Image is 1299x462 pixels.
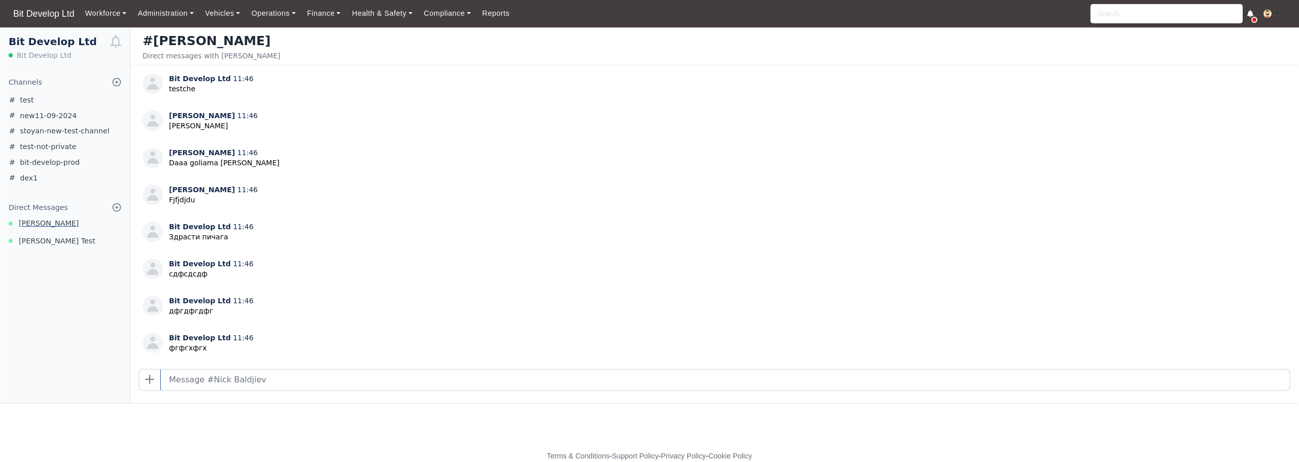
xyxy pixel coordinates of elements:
iframe: Chat Widget [1248,413,1299,462]
a: test [1,92,130,108]
a: Reports [476,4,515,23]
a: stoyan-new-test-channel [1,123,130,139]
a: Support Policy [612,452,659,460]
span: Bit Develop Ltd [169,297,231,305]
div: Direct messages with [PERSON_NAME] [143,51,280,61]
span: 11:46 [233,223,253,231]
input: Message #Nick Baldjiev [161,370,1289,390]
a: Bit Develop Ltd [8,4,80,24]
a: Administration [132,4,199,23]
p: Fjfjdjdu [169,195,258,205]
a: Terms & Conditions [547,452,609,460]
span: 11:46 [233,334,253,342]
span: Bit Develop Ltd [169,260,231,268]
p: Daaa goliama [PERSON_NAME] [169,158,280,168]
span: Bit Develop Ltd [169,334,231,342]
a: new11-09-2024 [1,108,130,124]
a: test-not-private [1,139,130,155]
span: [PERSON_NAME] [169,149,235,157]
p: дфгдфгдфг [169,306,254,316]
span: 11:46 [237,186,258,194]
span: 11:46 [233,75,253,83]
span: [PERSON_NAME] [19,218,79,229]
span: [PERSON_NAME] [169,186,235,194]
a: Health & Safety [347,4,419,23]
span: [PERSON_NAME] Test [19,235,95,247]
p: фгфгхфгх [169,343,254,353]
a: dex1 [1,170,130,186]
span: Bit Develop Ltd [169,223,231,231]
a: Operations [246,4,301,23]
a: Cookie Policy [708,452,752,460]
a: Compliance [418,4,476,23]
span: 11:46 [237,149,258,157]
span: [PERSON_NAME] [169,112,235,120]
a: bit-develop-prod [1,155,130,170]
div: Channels [9,77,42,88]
p: сдфсдсдф [169,269,254,279]
p: testche [169,84,254,94]
a: Finance [301,4,347,23]
span: Bit Develop Ltd [169,75,231,83]
a: Privacy Policy [661,452,706,460]
input: Search... [1090,4,1243,23]
div: Direct Messages [9,202,68,214]
a: Workforce [80,4,132,23]
a: [PERSON_NAME] Test [1,235,130,247]
p: [PERSON_NAME] [169,121,258,131]
span: Bit Develop Ltd [17,50,72,60]
span: 11:46 [237,112,258,120]
h1: Bit Develop Ltd [9,35,110,48]
span: 11:46 [233,260,253,268]
a: Vehicles [199,4,246,23]
p: Здрасти пичага [169,232,254,242]
span: 11:46 [233,297,253,305]
a: [PERSON_NAME] [1,218,130,229]
div: - - - [360,450,939,462]
h3: #[PERSON_NAME] [143,33,280,49]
